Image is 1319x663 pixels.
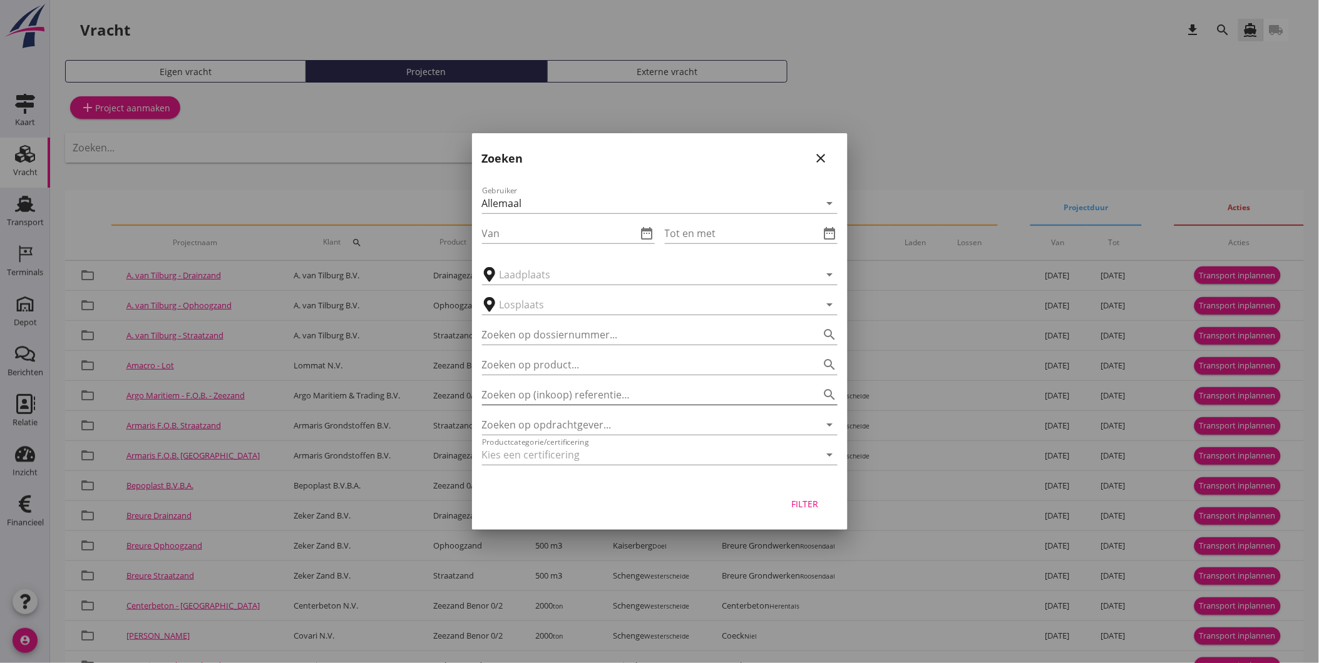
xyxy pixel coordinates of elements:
[823,226,838,241] i: date_range
[482,415,803,435] input: Zoeken op opdrachtgever...
[778,492,833,515] button: Filter
[823,196,838,211] i: arrow_drop_down
[823,297,838,312] i: arrow_drop_down
[482,325,803,345] input: Zoeken op dossiernummer...
[640,226,655,241] i: date_range
[482,198,522,209] div: Allemaal
[823,387,838,402] i: search
[665,223,820,243] input: Tot en met
[788,497,823,510] div: Filter
[482,385,803,405] input: Zoeken op (inkoop) referentie…
[500,265,803,285] input: Laadplaats
[500,295,803,315] input: Losplaats
[482,355,803,375] input: Zoeken op product...
[482,223,637,243] input: Van
[823,447,838,462] i: arrow_drop_down
[823,417,838,432] i: arrow_drop_down
[482,150,523,167] h2: Zoeken
[823,357,838,372] i: search
[823,267,838,282] i: arrow_drop_down
[823,327,838,342] i: search
[814,151,829,166] i: close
